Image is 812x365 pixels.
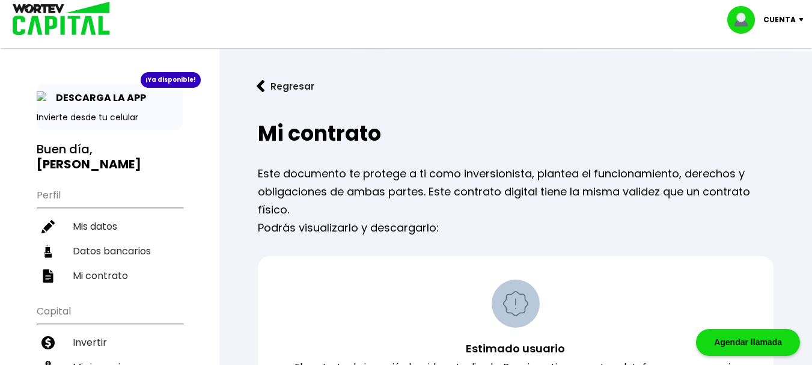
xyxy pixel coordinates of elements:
[37,239,183,263] a: Datos bancarios
[239,70,793,102] a: flecha izquierdaRegresar
[727,6,763,34] img: profile-image
[41,245,55,258] img: datos-icon.10cf9172.svg
[466,341,565,356] span: Estimado usuario
[37,214,183,239] a: Mis datos
[37,330,183,355] a: Invertir
[37,182,183,288] ul: Perfil
[41,220,55,233] img: editar-icon.952d3147.svg
[37,263,183,288] a: Mi contrato
[763,11,796,29] p: Cuenta
[796,18,812,22] img: icon-down
[258,121,774,146] h2: Mi contrato
[141,72,201,88] div: ¡Ya disponible!
[37,156,141,173] b: [PERSON_NAME]
[37,111,183,124] p: Invierte desde tu celular
[37,91,50,105] img: app-icon
[258,165,774,219] p: Este documento te protege a ti como inversionista, plantea el funcionamiento, derechos y obligaci...
[50,90,146,105] p: DESCARGA LA APP
[239,70,332,102] button: Regresar
[37,142,183,172] h3: Buen día,
[41,336,55,349] img: invertir-icon.b3b967d7.svg
[257,80,265,93] img: flecha izquierda
[41,269,55,283] img: contrato-icon.f2db500c.svg
[696,329,800,356] div: Agendar llamada
[258,219,774,237] p: Podrás visualizarlo y descargarlo:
